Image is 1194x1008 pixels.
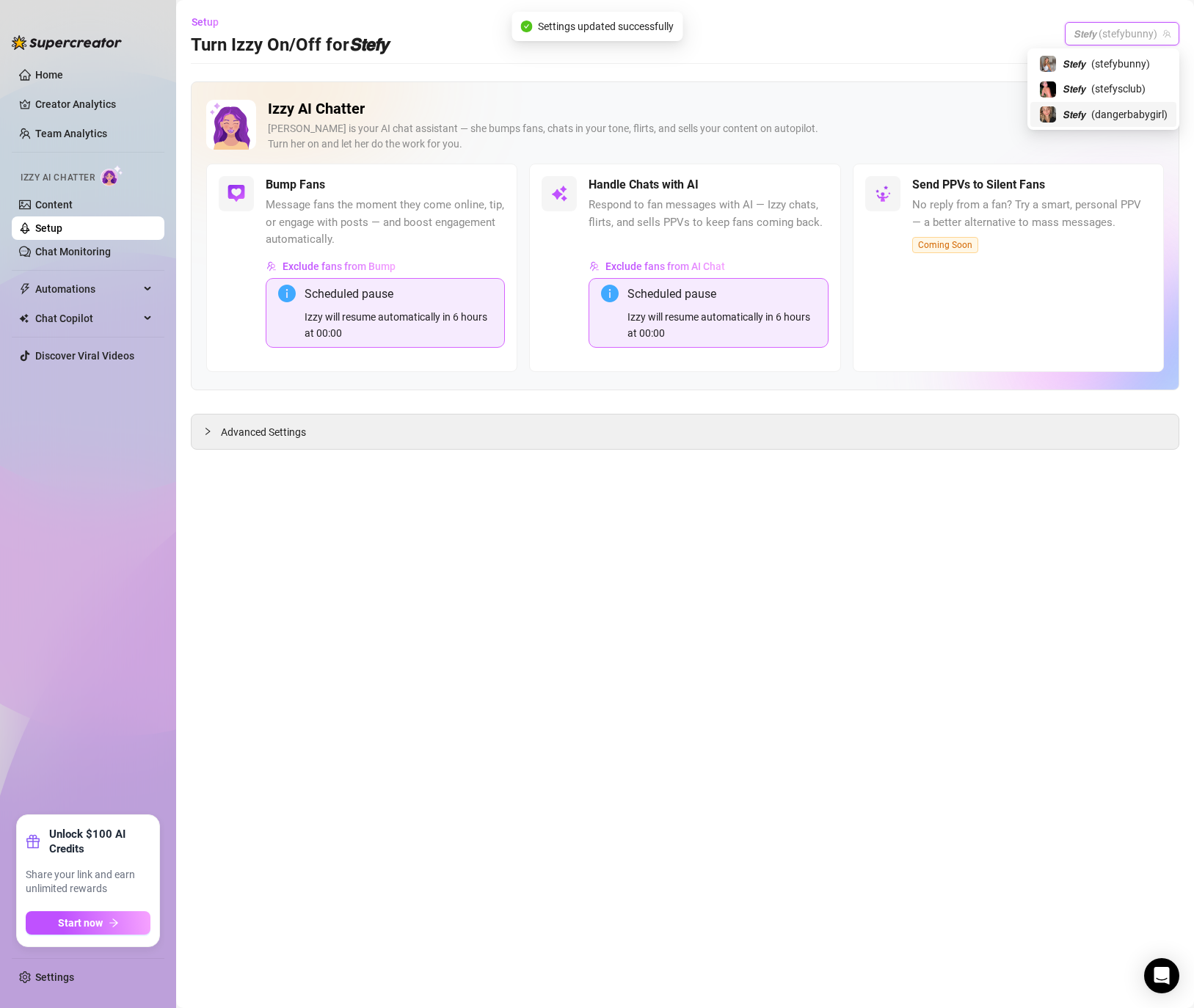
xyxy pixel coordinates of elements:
a: Creator Analytics [35,92,153,116]
span: No reply from a fan? Try a smart, personal PPV — a better alternative to mass messages. [912,197,1151,231]
div: [PERSON_NAME] is your AI chat assistant — she bumps fans, chats in your tone, flirts, and sells y... [268,121,1118,152]
span: 𝙎𝙩𝙚𝙛𝙮 (stefybunny) [1074,23,1171,45]
h2: Izzy AI Chatter [268,100,1118,118]
span: Start now [58,917,103,929]
span: 𝙎𝙩𝙚𝙛𝙮 [1063,56,1085,72]
span: Izzy AI Chatter [21,171,95,185]
div: Izzy will resume automatically in 6 hours at 00:00 [627,309,815,341]
a: Home [35,69,63,81]
img: AI Chatter [101,165,123,186]
img: svg%3e [266,261,277,271]
span: Chat Copilot [35,307,139,330]
span: 𝙎𝙩𝙚𝙛𝙮 [1063,81,1085,97]
span: Advanced Settings [221,424,306,440]
div: collapsed [203,423,221,439]
h3: Turn Izzy On/Off for 𝙎𝙩𝙚𝙛𝙮 [191,34,388,57]
span: Settings updated successfully [538,18,674,34]
span: ( dangerbabygirl ) [1091,106,1168,123]
span: 𝙎𝙩𝙚𝙛𝙮 [1063,106,1085,123]
a: Team Analytics [35,128,107,139]
button: Start nowarrow-right [26,911,150,935]
span: gift [26,834,40,849]
h5: Bump Fans [266,176,325,194]
h5: Send PPVs to Silent Fans [912,176,1045,194]
img: Chat Copilot [19,313,29,324]
span: team [1162,29,1171,38]
a: Setup [35,222,62,234]
button: Exclude fans from AI Chat [589,255,726,278]
a: Chat Monitoring [35,246,111,258]
img: svg%3e [550,185,568,202]
h5: Handle Chats with AI [589,176,699,194]
img: svg%3e [589,261,600,271]
img: logo-BBDzfeDw.svg [12,35,122,50]
span: Automations [35,277,139,301]
span: Share your link and earn unlimited rewards [26,868,150,896]
span: arrow-right [109,918,119,928]
button: Exclude fans from Bump [266,255,396,278]
span: thunderbolt [19,283,31,295]
span: ( stefysclub ) [1091,81,1146,97]
button: Setup [191,10,230,34]
div: Scheduled pause [305,285,492,303]
span: Coming Soon [912,237,978,253]
span: collapsed [203,427,212,436]
a: Discover Viral Videos [35,350,134,362]
div: Izzy will resume automatically in 6 hours at 00:00 [305,309,492,341]
a: Content [35,199,73,211]
img: svg%3e [874,185,892,202]
img: svg%3e [227,185,245,202]
div: Open Intercom Messenger [1144,958,1179,993]
img: 𝙎𝙩𝙚𝙛𝙮 (@stefysclub) [1040,81,1056,98]
span: info-circle [278,285,296,302]
span: Exclude fans from AI Chat [605,260,725,272]
span: Exclude fans from Bump [283,260,396,272]
img: 𝙎𝙩𝙚𝙛𝙮 (@stefybunny) [1040,56,1056,72]
span: Message fans the moment they come online, tip, or engage with posts — and boost engagement automa... [266,197,505,249]
span: Setup [192,16,219,28]
strong: Unlock $100 AI Credits [49,827,150,856]
a: Settings [35,971,74,983]
span: ( stefybunny ) [1091,56,1150,72]
span: info-circle [601,285,619,302]
span: check-circle [520,21,532,32]
div: Scheduled pause [627,285,815,303]
span: Respond to fan messages with AI — Izzy chats, flirts, and sells PPVs to keep fans coming back. [589,197,828,231]
img: Izzy AI Chatter [206,100,256,150]
img: 𝙎𝙩𝙚𝙛𝙮 (@dangerbabygirl) [1040,106,1056,123]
